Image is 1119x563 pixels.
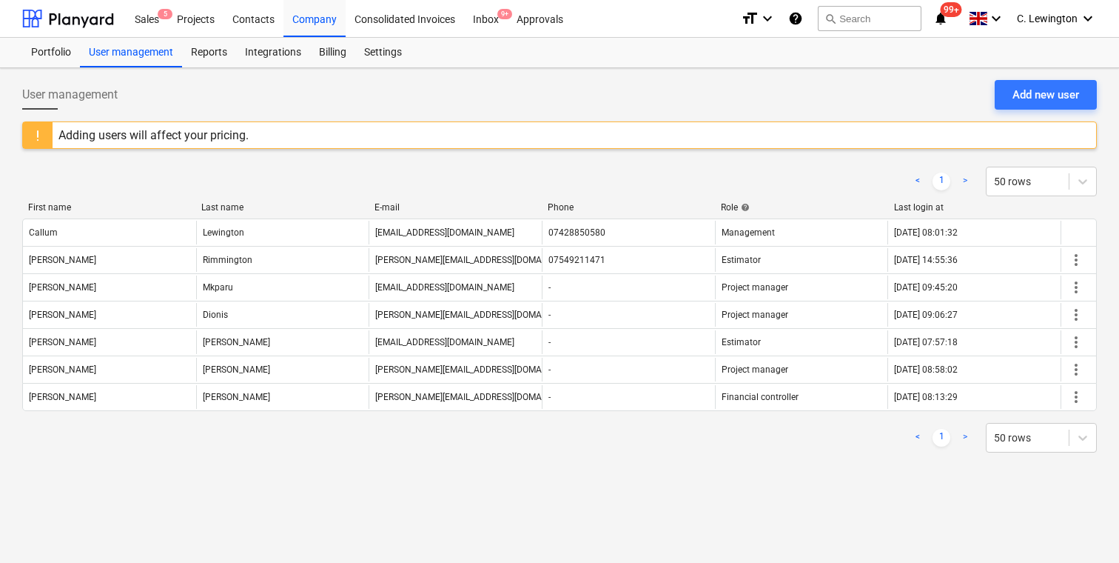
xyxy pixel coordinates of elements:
[824,13,836,24] span: search
[741,10,759,27] i: format_size
[58,128,249,142] div: Adding users will affect your pricing.
[548,202,709,213] div: Phone
[909,173,927,190] a: Previous page
[80,38,182,67] a: User management
[1067,251,1085,269] span: more_vert
[759,10,776,27] i: keyboard_arrow_down
[1067,361,1085,379] span: more_vert
[932,429,950,447] a: Page 1 is your current page
[909,429,927,447] a: Previous page
[203,364,270,375] div: [PERSON_NAME]
[894,337,958,347] div: [DATE] 07:57:18
[375,364,582,375] div: [PERSON_NAME][EMAIL_ADDRESS][DOMAIN_NAME]
[548,255,605,265] div: 07549211471
[738,203,750,212] span: help
[548,282,551,293] div: -
[203,227,244,238] div: Lewington
[201,202,363,213] div: Last name
[894,310,958,320] div: [DATE] 09:06:27
[894,227,958,238] div: [DATE] 08:01:32
[28,202,189,213] div: First name
[722,337,761,347] span: Estimator
[29,310,96,320] div: [PERSON_NAME]
[932,173,950,190] a: Page 1 is your current page
[548,227,605,238] div: 07428850580
[548,337,551,347] div: -
[721,202,882,213] div: Role
[987,10,1005,27] i: keyboard_arrow_down
[548,364,551,375] div: -
[1012,85,1079,104] div: Add new user
[203,310,228,320] div: Dionis
[29,364,96,375] div: [PERSON_NAME]
[1079,10,1097,27] i: keyboard_arrow_down
[310,38,355,67] a: Billing
[22,86,118,104] span: User management
[203,337,270,347] div: [PERSON_NAME]
[203,255,252,265] div: Rimmington
[894,255,958,265] div: [DATE] 14:55:36
[722,364,788,375] span: Project manager
[894,392,958,402] div: [DATE] 08:13:29
[548,310,551,320] div: -
[1067,306,1085,324] span: more_vert
[29,392,96,402] div: [PERSON_NAME]
[956,173,974,190] a: Next page
[722,282,788,293] span: Project manager
[894,364,958,375] div: [DATE] 08:58:02
[497,9,512,19] span: 9+
[788,10,803,27] i: Knowledge base
[22,38,80,67] a: Portfolio
[1017,13,1078,24] span: C. Lewington
[548,392,551,402] div: -
[995,80,1097,110] button: Add new user
[236,38,310,67] a: Integrations
[182,38,236,67] a: Reports
[1067,279,1085,296] span: more_vert
[29,337,96,347] div: [PERSON_NAME]
[375,392,582,402] div: [PERSON_NAME][EMAIL_ADDRESS][DOMAIN_NAME]
[1045,492,1119,563] iframe: Chat Widget
[29,227,58,238] div: Callum
[375,337,514,347] div: [EMAIL_ADDRESS][DOMAIN_NAME]
[29,282,96,293] div: [PERSON_NAME]
[374,202,536,213] div: E-mail
[722,255,761,265] span: Estimator
[722,392,799,402] span: Financial controller
[818,6,921,31] button: Search
[933,10,948,27] i: notifications
[722,227,775,238] span: Management
[894,282,958,293] div: [DATE] 09:45:20
[375,282,514,293] div: [EMAIL_ADDRESS][DOMAIN_NAME]
[722,310,788,320] span: Project manager
[29,255,96,265] div: [PERSON_NAME]
[894,202,1055,213] div: Last login at
[375,255,582,265] div: [PERSON_NAME][EMAIL_ADDRESS][DOMAIN_NAME]
[375,310,582,320] div: [PERSON_NAME][EMAIL_ADDRESS][DOMAIN_NAME]
[1067,388,1085,406] span: more_vert
[956,429,974,447] a: Next page
[375,227,514,238] div: [EMAIL_ADDRESS][DOMAIN_NAME]
[203,282,233,293] div: Mkparu
[941,2,962,17] span: 99+
[158,9,172,19] span: 5
[203,392,270,402] div: [PERSON_NAME]
[1067,333,1085,351] span: more_vert
[355,38,411,67] a: Settings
